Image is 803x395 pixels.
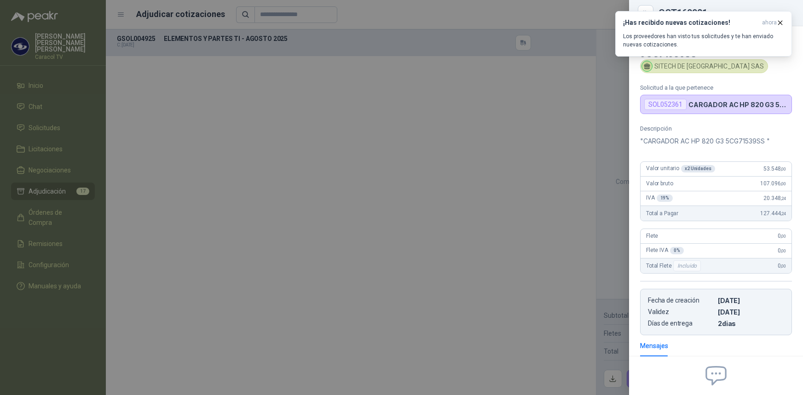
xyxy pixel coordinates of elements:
span: ,24 [780,196,786,201]
span: ahora [762,19,777,27]
p: Solicitud a la que pertenece [640,84,792,91]
p: Fecha de creación [648,297,714,304]
span: 53.548 [763,166,786,172]
p: "CARGADOR AC HP 820 G3 5CG71539SS " [640,136,792,147]
div: 19 % [657,195,673,202]
span: ,24 [780,211,786,216]
span: 0 [778,263,786,269]
div: SITECH DE [GEOGRAPHIC_DATA] SAS [640,59,768,73]
p: Descripción [640,125,792,132]
p: Validez [648,308,714,316]
div: Mensajes [640,341,668,351]
span: Total a Pagar [646,210,678,217]
button: ¡Has recibido nuevas cotizaciones!ahora Los proveedores han visto tus solicitudes y te han enviad... [615,11,792,57]
span: 0 [778,247,786,254]
span: 20.348 [763,195,786,201]
button: Close [640,7,651,18]
p: CARGADOR AC HP 820 G3 5CG71539SS [688,101,788,109]
span: 107.096 [760,180,786,187]
p: [DATE] [718,297,784,304]
span: Valor bruto [646,180,673,187]
span: 0 [778,233,786,239]
span: ,00 [780,166,786,172]
p: 2 dias [718,320,784,327]
p: Los proveedores han visto tus solicitudes y te han enviado nuevas cotizaciones. [623,32,784,49]
span: Flete [646,233,658,239]
span: IVA [646,195,673,202]
span: Valor unitario [646,165,715,172]
div: Incluido [673,260,701,271]
p: Días de entrega [648,320,714,327]
p: [DATE] [718,308,784,316]
div: COT169901 [659,8,792,17]
div: x 2 Unidades [681,165,715,172]
span: ,00 [780,234,786,239]
span: Flete IVA [646,247,684,254]
span: ,00 [780,181,786,186]
div: SOL052361 [644,99,687,110]
span: Total Flete [646,260,703,271]
span: ,00 [780,263,786,269]
span: ,00 [780,248,786,253]
span: 127.444 [760,210,786,217]
h3: ¡Has recibido nuevas cotizaciones! [623,19,758,27]
div: 0 % [670,247,684,254]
